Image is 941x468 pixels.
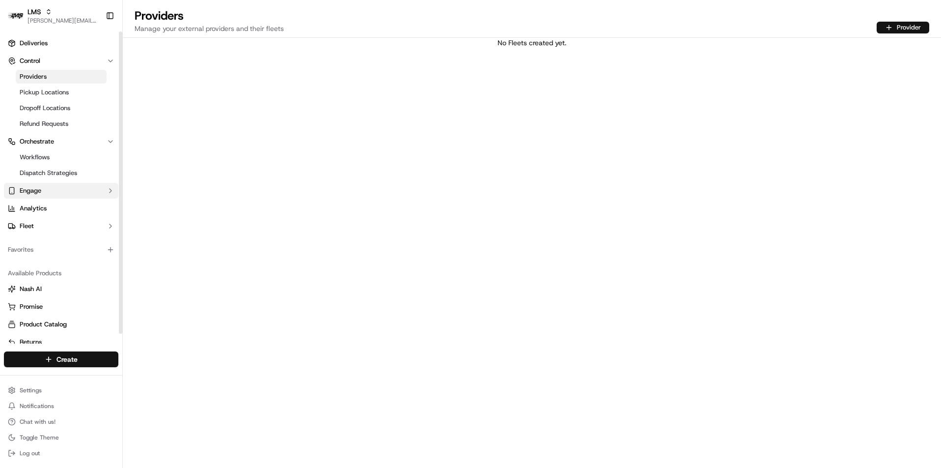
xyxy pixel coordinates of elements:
[8,12,24,19] img: LMS
[8,302,114,311] a: Promise
[4,242,118,258] div: Favorites
[4,317,118,332] button: Product Catalog
[4,53,118,69] button: Control
[20,39,48,48] span: Deliveries
[28,17,98,25] button: [PERSON_NAME][EMAIL_ADDRESS][PERSON_NAME][DOMAIN_NAME]
[4,265,118,281] div: Available Products
[16,70,107,84] a: Providers
[20,449,40,457] span: Log out
[4,431,118,444] button: Toggle Theme
[20,169,77,177] span: Dispatch Strategies
[4,4,102,28] button: LMSLMS[PERSON_NAME][EMAIL_ADDRESS][PERSON_NAME][DOMAIN_NAME]
[20,186,41,195] span: Engage
[4,134,118,149] button: Orchestrate
[20,57,40,65] span: Control
[4,201,118,216] a: Analytics
[20,338,42,347] span: Returns
[4,351,118,367] button: Create
[4,399,118,413] button: Notifications
[16,101,107,115] a: Dropoff Locations
[20,434,59,441] span: Toggle Theme
[8,338,114,347] a: Returns
[33,104,124,112] div: We're available if you need us!
[6,139,79,156] a: 📗Knowledge Base
[16,166,107,180] a: Dispatch Strategies
[10,10,29,29] img: Nash
[20,153,50,162] span: Workflows
[8,320,114,329] a: Product Catalog
[20,104,70,113] span: Dropoff Locations
[20,72,47,81] span: Providers
[20,119,68,128] span: Refund Requests
[4,218,118,234] button: Fleet
[10,39,179,55] p: Welcome 👋
[877,22,929,33] button: Provider
[20,88,69,97] span: Pickup Locations
[20,302,43,311] span: Promise
[20,320,67,329] span: Product Catalog
[4,334,118,350] button: Returns
[8,285,114,293] a: Nash AI
[56,354,78,364] span: Create
[20,285,42,293] span: Nash AI
[20,204,47,213] span: Analytics
[93,143,158,152] span: API Documentation
[28,7,41,17] button: LMS
[16,117,107,131] a: Refund Requests
[10,144,18,151] div: 📗
[69,166,119,174] a: Powered byPylon
[20,386,42,394] span: Settings
[20,222,34,231] span: Fleet
[167,97,179,109] button: Start new chat
[135,8,284,24] h1: Providers
[79,139,162,156] a: 💻API Documentation
[4,281,118,297] button: Nash AI
[83,144,91,151] div: 💻
[98,167,119,174] span: Pylon
[20,137,54,146] span: Orchestrate
[4,446,118,460] button: Log out
[135,24,284,33] p: Manage your external providers and their fleets
[4,383,118,397] button: Settings
[20,418,55,426] span: Chat with us!
[33,94,161,104] div: Start new chat
[20,143,75,152] span: Knowledge Base
[16,150,107,164] a: Workflows
[20,402,54,410] span: Notifications
[26,63,177,74] input: Got a question? Start typing here...
[4,35,118,51] a: Deliveries
[4,299,118,315] button: Promise
[16,86,107,99] a: Pickup Locations
[123,38,941,48] div: No Fleets created yet.
[4,183,118,199] button: Engage
[10,94,28,112] img: 1736555255976-a54dd68f-1ca7-489b-9aae-adbdc363a1c4
[4,415,118,429] button: Chat with us!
